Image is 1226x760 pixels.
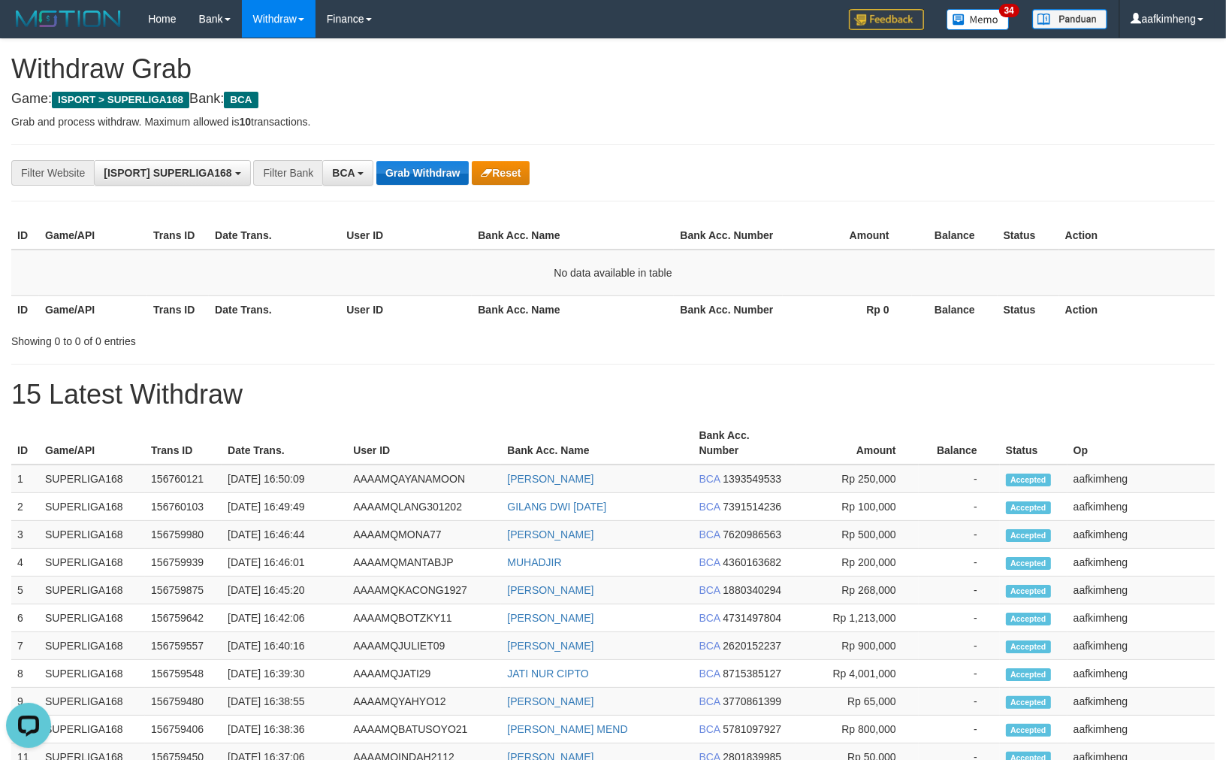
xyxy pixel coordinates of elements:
[340,222,472,250] th: User ID
[39,521,145,549] td: SUPERLIGA168
[699,668,720,680] span: BCA
[699,723,720,735] span: BCA
[347,549,501,577] td: AAAAMQMANTABJP
[11,577,39,604] td: 5
[1006,668,1051,681] span: Accepted
[52,92,189,108] span: ISPORT > SUPERLIGA168
[1067,632,1215,660] td: aafkimheng
[699,612,720,624] span: BCA
[796,422,919,465] th: Amount
[39,660,145,688] td: SUPERLIGA168
[347,422,501,465] th: User ID
[209,295,340,323] th: Date Trans.
[919,465,1000,493] td: -
[919,632,1000,660] td: -
[11,422,39,465] th: ID
[332,167,355,179] span: BCA
[919,688,1000,716] td: -
[723,473,781,485] span: Copy 1393549533 to clipboard
[472,161,530,185] button: Reset
[1067,604,1215,632] td: aafkimheng
[11,465,39,493] td: 1
[347,716,501,743] td: AAAAMQBATUSOYO21
[919,493,1000,521] td: -
[1067,549,1215,577] td: aafkimheng
[1006,585,1051,598] span: Accepted
[11,549,39,577] td: 4
[222,688,347,716] td: [DATE] 16:38:55
[145,716,222,743] td: 156759406
[222,521,347,549] td: [DATE] 16:46:44
[919,660,1000,688] td: -
[507,668,588,680] a: JATI NUR CIPTO
[11,250,1215,296] td: No data available in table
[783,222,912,250] th: Amount
[11,521,39,549] td: 3
[1000,422,1067,465] th: Status
[11,604,39,632] td: 6
[39,295,147,323] th: Game/API
[6,6,51,51] button: Open LiveChat chat widget
[699,528,720,540] span: BCA
[145,465,222,493] td: 156760121
[723,723,781,735] span: Copy 5781097927 to clipboard
[999,4,1019,17] span: 34
[147,222,209,250] th: Trans ID
[947,9,1010,30] img: Button%20Memo.svg
[723,612,781,624] span: Copy 4731497804 to clipboard
[1067,493,1215,521] td: aafkimheng
[11,114,1215,129] p: Grab and process withdraw. Maximum allowed is transactions.
[39,716,145,743] td: SUPERLIGA168
[507,501,606,513] a: GILANG DWI [DATE]
[145,577,222,604] td: 156759875
[1067,577,1215,604] td: aafkimheng
[507,584,593,596] a: [PERSON_NAME]
[104,167,231,179] span: [ISPORT] SUPERLIGA168
[1067,716,1215,743] td: aafkimheng
[507,695,593,707] a: [PERSON_NAME]
[723,556,781,568] span: Copy 4360163682 to clipboard
[222,549,347,577] td: [DATE] 16:46:01
[11,660,39,688] td: 8
[919,521,1000,549] td: -
[723,501,781,513] span: Copy 7391514236 to clipboard
[145,493,222,521] td: 156760103
[209,222,340,250] th: Date Trans.
[145,422,222,465] th: Trans ID
[1032,9,1107,29] img: panduan.png
[1006,640,1051,653] span: Accepted
[796,465,919,493] td: Rp 250,000
[145,632,222,660] td: 156759557
[222,493,347,521] td: [DATE] 16:49:49
[796,521,919,549] td: Rp 500,000
[912,222,998,250] th: Balance
[699,501,720,513] span: BCA
[1067,422,1215,465] th: Op
[1067,521,1215,549] td: aafkimheng
[347,521,501,549] td: AAAAMQMONA77
[222,716,347,743] td: [DATE] 16:38:36
[39,632,145,660] td: SUPERLIGA168
[796,604,919,632] td: Rp 1,213,000
[723,528,781,540] span: Copy 7620986563 to clipboard
[699,473,720,485] span: BCA
[145,521,222,549] td: 156759980
[94,160,250,186] button: [ISPORT] SUPERLIGA168
[239,116,251,128] strong: 10
[39,422,145,465] th: Game/API
[11,493,39,521] td: 2
[699,584,720,596] span: BCA
[699,556,720,568] span: BCA
[347,604,501,632] td: AAAAMQBOTZKY11
[1067,465,1215,493] td: aafkimheng
[507,723,627,735] a: [PERSON_NAME] MEND
[222,660,347,688] td: [DATE] 16:39:30
[1006,696,1051,709] span: Accepted
[674,222,782,250] th: Bank Acc. Number
[11,632,39,660] td: 7
[11,54,1215,84] h1: Withdraw Grab
[796,493,919,521] td: Rp 100,000
[1006,474,1051,486] span: Accepted
[507,528,593,540] a: [PERSON_NAME]
[222,422,347,465] th: Date Trans.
